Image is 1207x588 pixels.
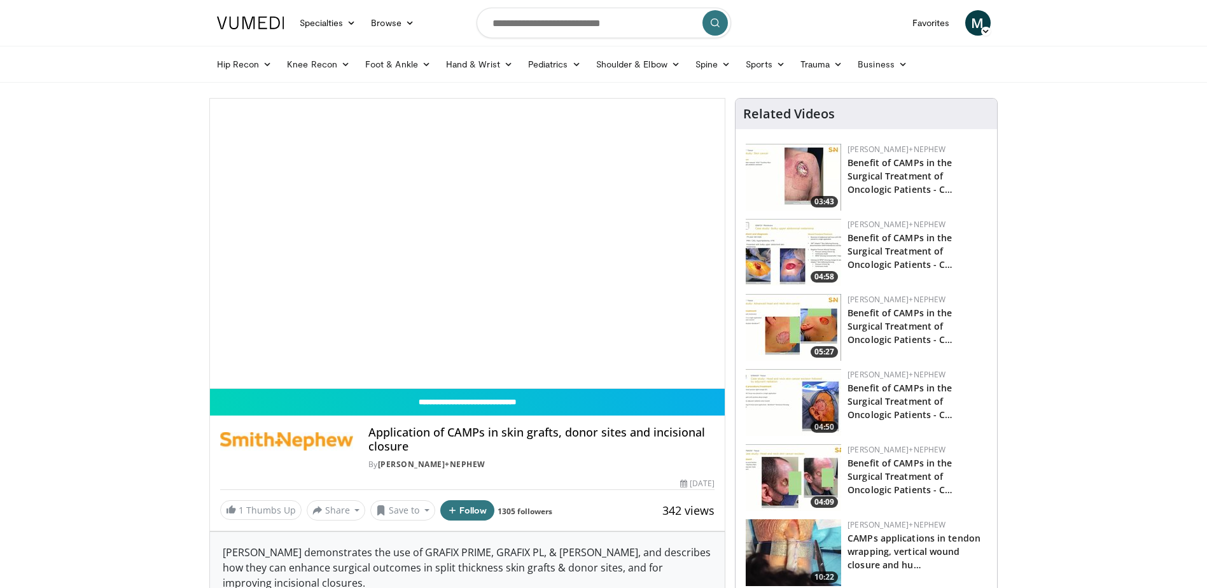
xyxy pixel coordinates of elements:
img: b48870fd-2708-45ce-bb7b-32580593fb4c.150x105_q85_crop-smart_upscale.jpg [746,294,841,361]
a: Benefit of CAMPs in the Surgical Treatment of Oncologic Patients - C… [848,232,952,270]
a: M [965,10,991,36]
img: 9fb315fc-567e-460d-a6fa-7ed0224424d7.150x105_q85_crop-smart_upscale.jpg [746,369,841,436]
a: [PERSON_NAME]+Nephew [848,219,945,230]
a: Pediatrics [520,52,589,77]
h4: Related Videos [743,106,835,122]
img: VuMedi Logo [217,17,284,29]
img: 83b413ac-1725-41af-be61-549bf913d294.150x105_q85_crop-smart_upscale.jpg [746,144,841,211]
span: 04:50 [811,421,838,433]
div: By [368,459,715,470]
a: 1 Thumbs Up [220,500,302,520]
input: Search topics, interventions [477,8,731,38]
a: CAMPs applications in tendon wrapping, vertical wound closure and hu… [848,532,980,571]
img: b8034b56-5e6c-44c4-8a90-abb72a46328a.150x105_q85_crop-smart_upscale.jpg [746,219,841,286]
img: 2677e140-ee51-4d40-a5f5-4f29f195cc19.150x105_q85_crop-smart_upscale.jpg [746,519,841,586]
a: Knee Recon [279,52,358,77]
span: 04:09 [811,496,838,508]
a: [PERSON_NAME]+Nephew [848,369,945,380]
a: 1305 followers [498,506,552,517]
a: Shoulder & Elbow [589,52,688,77]
a: Favorites [905,10,958,36]
img: Smith+Nephew [220,426,353,456]
a: Benefit of CAMPs in the Surgical Treatment of Oncologic Patients - C… [848,382,952,421]
a: Foot & Ankle [358,52,438,77]
button: Share [307,500,366,521]
a: 04:09 [746,444,841,511]
a: Trauma [793,52,851,77]
button: Follow [440,500,495,521]
a: Benefit of CAMPs in the Surgical Treatment of Oncologic Patients - C… [848,157,952,195]
a: 05:27 [746,294,841,361]
a: Sports [738,52,793,77]
span: 04:58 [811,271,838,283]
h4: Application of CAMPs in skin grafts, donor sites and incisional closure [368,426,715,453]
span: 05:27 [811,346,838,358]
div: [DATE] [680,478,715,489]
button: Save to [370,500,435,521]
a: [PERSON_NAME]+Nephew [848,519,945,530]
a: [PERSON_NAME]+Nephew [378,459,485,470]
a: 03:43 [746,144,841,211]
a: Browse [363,10,422,36]
a: Hand & Wrist [438,52,520,77]
span: 03:43 [811,196,838,207]
a: Business [850,52,915,77]
a: 04:50 [746,369,841,436]
img: 9ea3e4e5-613d-48e5-a922-d8ad75ab8de9.150x105_q85_crop-smart_upscale.jpg [746,444,841,511]
video-js: Video Player [210,99,725,389]
span: 1 [239,504,244,516]
a: [PERSON_NAME]+Nephew [848,444,945,455]
a: 10:22 [746,519,841,586]
a: 04:58 [746,219,841,286]
a: [PERSON_NAME]+Nephew [848,144,945,155]
a: Benefit of CAMPs in the Surgical Treatment of Oncologic Patients - C… [848,307,952,346]
span: 10:22 [811,571,838,583]
span: 342 views [662,503,715,518]
a: Hip Recon [209,52,280,77]
a: Spine [688,52,738,77]
a: Specialties [292,10,364,36]
a: [PERSON_NAME]+Nephew [848,294,945,305]
a: Benefit of CAMPs in the Surgical Treatment of Oncologic Patients - C… [848,457,952,496]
